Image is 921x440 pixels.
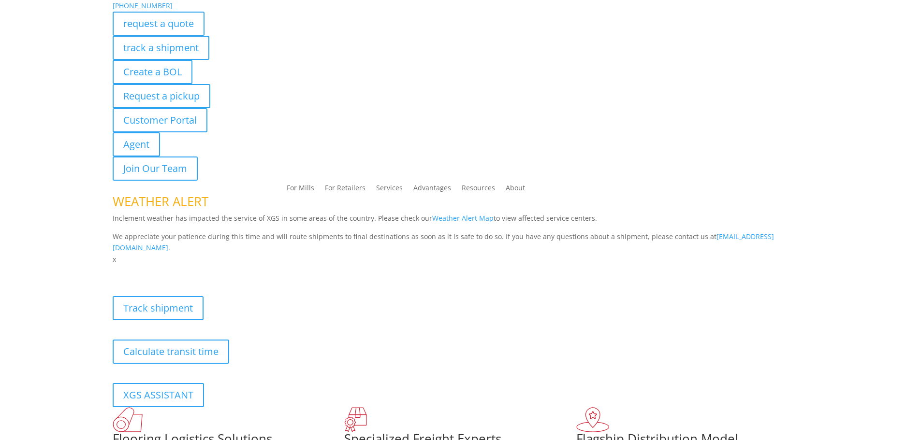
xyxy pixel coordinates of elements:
a: About [506,185,525,195]
a: [PHONE_NUMBER] [113,1,173,10]
a: Agent [113,132,160,156]
a: Calculate transit time [113,340,229,364]
a: Services [376,185,403,195]
a: Customer Portal [113,108,207,132]
a: For Mills [287,185,314,195]
img: xgs-icon-flagship-distribution-model-red [576,407,610,432]
img: xgs-icon-focused-on-flooring-red [344,407,367,432]
a: Request a pickup [113,84,210,108]
a: Create a BOL [113,60,192,84]
b: Visibility, transparency, and control for your entire supply chain. [113,267,328,276]
a: Advantages [413,185,451,195]
span: WEATHER ALERT [113,193,208,210]
a: Weather Alert Map [432,213,494,223]
a: Resources [462,185,495,195]
a: For Retailers [325,185,365,195]
a: Join Our Team [113,156,198,181]
img: xgs-icon-total-supply-chain-intelligence-red [113,407,143,432]
a: track a shipment [113,36,209,60]
a: Track shipment [113,296,204,320]
a: XGS ASSISTANT [113,383,204,407]
a: request a quote [113,12,205,36]
p: Inclement weather has impacted the service of XGS in some areas of the country. Please check our ... [113,213,809,231]
p: x [113,254,809,265]
p: We appreciate your patience during this time and will route shipments to final destinations as so... [113,231,809,254]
